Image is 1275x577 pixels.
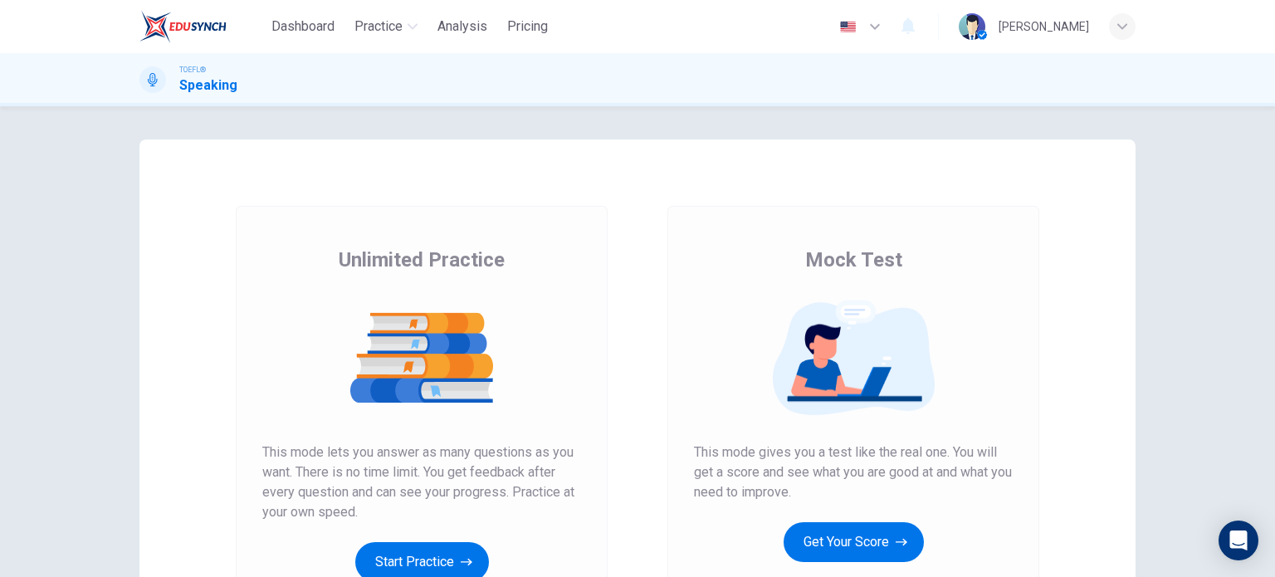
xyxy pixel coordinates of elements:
[262,443,581,522] span: This mode lets you answer as many questions as you want. There is no time limit. You get feedback...
[179,76,237,95] h1: Speaking
[805,247,902,273] span: Mock Test
[694,443,1013,502] span: This mode gives you a test like the real one. You will get a score and see what you are good at a...
[999,17,1089,37] div: [PERSON_NAME]
[348,12,424,42] button: Practice
[437,17,487,37] span: Analysis
[507,17,548,37] span: Pricing
[838,21,858,33] img: en
[354,17,403,37] span: Practice
[784,522,924,562] button: Get Your Score
[959,13,985,40] img: Profile picture
[271,17,335,37] span: Dashboard
[139,10,227,43] img: EduSynch logo
[1219,521,1258,560] div: Open Intercom Messenger
[339,247,505,273] span: Unlimited Practice
[265,12,341,42] button: Dashboard
[501,12,554,42] button: Pricing
[179,64,206,76] span: TOEFL®
[139,10,265,43] a: EduSynch logo
[431,12,494,42] button: Analysis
